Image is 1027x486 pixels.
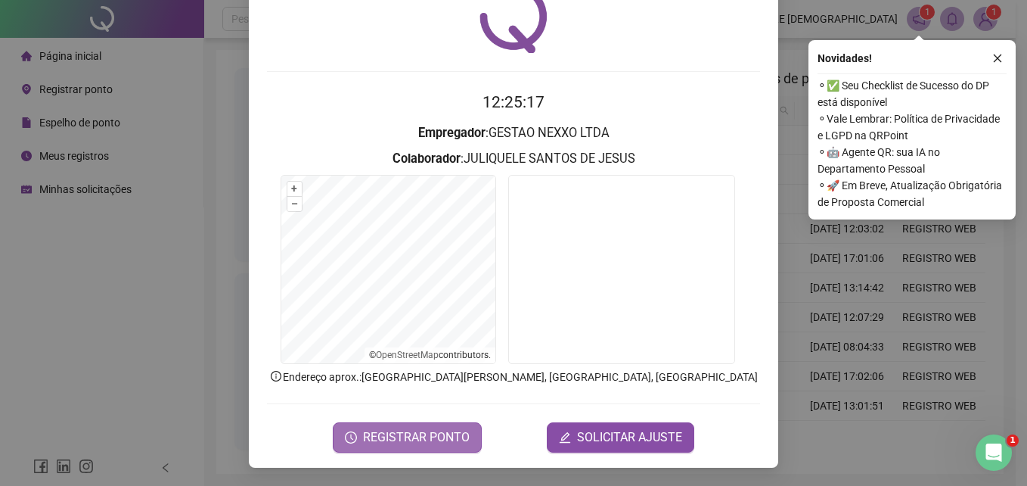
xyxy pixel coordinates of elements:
[267,123,760,143] h3: : GESTAO NEXXO LTDA
[287,197,302,211] button: –
[369,350,491,360] li: © contributors.
[287,182,302,196] button: +
[818,77,1007,111] span: ⚬ ✅ Seu Checklist de Sucesso do DP está disponível
[333,422,482,453] button: REGISTRAR PONTO
[267,149,760,169] h3: : JULIQUELE SANTOS DE JESUS
[818,111,1007,144] span: ⚬ Vale Lembrar: Política de Privacidade e LGPD na QRPoint
[1007,435,1019,447] span: 1
[577,428,682,447] span: SOLICITAR AJUSTE
[818,50,872,67] span: Novidades !
[363,428,470,447] span: REGISTRAR PONTO
[482,93,545,111] time: 12:25:17
[559,431,571,444] span: edit
[418,126,486,140] strong: Empregador
[818,177,1007,210] span: ⚬ 🚀 Em Breve, Atualização Obrigatória de Proposta Comercial
[976,435,1012,471] iframe: Intercom live chat
[376,350,439,360] a: OpenStreetMap
[818,144,1007,177] span: ⚬ 🤖 Agente QR: sua IA no Departamento Pessoal
[547,422,694,453] button: editSOLICITAR AJUSTE
[269,369,283,383] span: info-circle
[992,53,1003,64] span: close
[392,151,461,166] strong: Colaborador
[345,431,357,444] span: clock-circle
[267,369,760,385] p: Endereço aprox. : [GEOGRAPHIC_DATA][PERSON_NAME], [GEOGRAPHIC_DATA], [GEOGRAPHIC_DATA]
